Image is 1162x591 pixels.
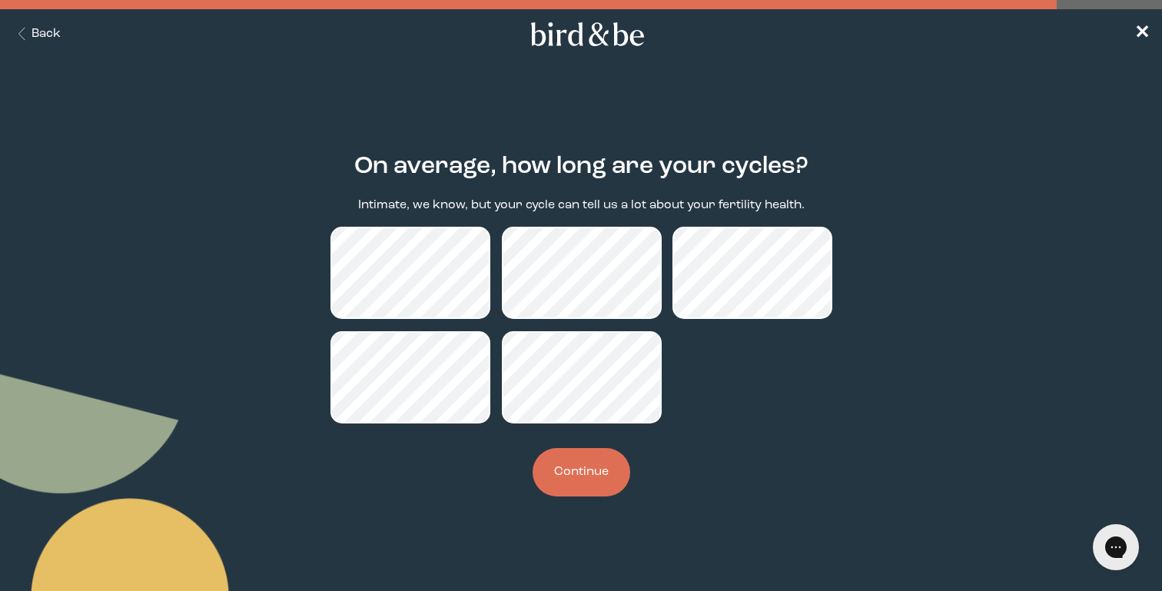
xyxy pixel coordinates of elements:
iframe: Gorgias live chat messenger [1085,519,1147,576]
p: Intimate, we know, but your cycle can tell us a lot about your fertility health. [358,197,805,214]
button: Back Button [12,25,61,43]
a: ✕ [1134,21,1150,48]
span: ✕ [1134,25,1150,43]
button: Continue [533,448,630,496]
h2: On average, how long are your cycles? [354,149,808,184]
